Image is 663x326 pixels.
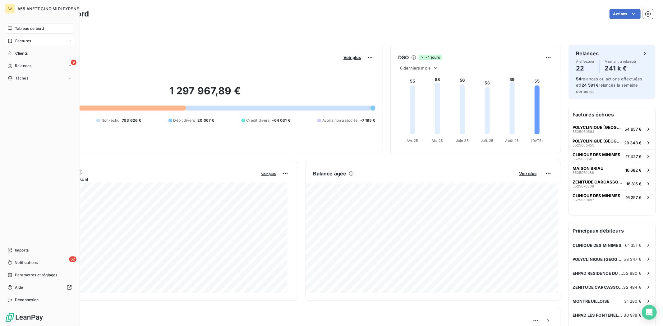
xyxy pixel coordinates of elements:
span: EHPAD RESIDENCE DU BOSC [573,271,624,276]
span: Aide [15,285,23,290]
span: Voir plus [343,55,361,60]
span: Imports [15,247,29,253]
div: AA [5,4,15,14]
span: 6 derniers mois [400,66,430,70]
span: relances ou actions effectuées et relancés la semaine dernière. [576,76,642,94]
span: Montant à relancer [605,60,637,63]
span: 5525060455 [573,143,594,147]
span: Débit divers [173,118,195,123]
h6: Principaux débiteurs [569,223,655,238]
span: Clients [15,51,28,56]
span: 5525060497 [573,198,594,202]
span: 16 257 € [626,195,642,200]
span: CLINIQUE DES MINIMES [573,193,620,198]
span: Voir plus [261,172,276,176]
span: 32 484 € [624,285,642,290]
button: Voir plus [517,171,538,176]
span: POLYCLINIQUE [GEOGRAPHIC_DATA] [573,125,622,130]
span: Non-échu [101,118,119,123]
span: 783 626 € [122,118,141,123]
h4: 22 [576,63,595,73]
img: Logo LeanPay [5,312,44,322]
button: Actions [610,9,641,19]
span: MONTREUILLOISE [573,299,610,304]
span: POLYCLINIQUE [GEOGRAPHIC_DATA] [573,138,622,143]
span: 30 978 € [624,313,642,318]
span: A55 ANETT CINQ MIDI PYRENEES [17,6,84,11]
span: 5525070308 [573,184,594,188]
h6: Factures échues [569,107,655,122]
button: Voir plus [260,171,278,176]
button: MAISON BRIAU552507048616 682 € [569,163,655,177]
span: Notifications [15,260,38,265]
span: 16 682 € [625,168,642,173]
span: CLINIQUE DES MINIMES [573,243,621,248]
span: 16 315 € [626,181,642,186]
span: Chiffre d'affaires mensuel [35,176,257,183]
span: 5525060594 [573,130,594,134]
span: -64 031 € [272,118,290,123]
span: 53 347 € [624,257,642,262]
span: 54 657 € [624,127,642,132]
tspan: Juil. 25 [481,138,493,143]
h2: 1 297 967,89 € [35,85,375,103]
tspan: Août 25 [505,138,519,143]
button: POLYCLINIQUE [GEOGRAPHIC_DATA]552506045529 343 € [569,136,655,149]
h6: Balance âgée [313,170,347,177]
span: ZENITUDE CARCASSONNE NORD [573,179,624,184]
button: POLYCLINIQUE [GEOGRAPHIC_DATA]552506059454 657 € [569,122,655,136]
span: Relances [15,63,31,69]
div: Open Intercom Messenger [642,305,657,320]
h4: 241 k € [605,63,637,73]
span: CLINIQUE DES MINIMES [573,152,620,157]
span: 54 [576,76,581,81]
a: Aide [5,283,74,292]
span: 5525070486 [573,171,594,174]
tspan: Avr. 25 [407,138,418,143]
span: À effectuer [576,60,595,63]
span: -7 195 € [360,118,375,123]
button: CLINIQUE DES MINIMES552506049716 257 € [569,190,655,204]
tspan: Mai 25 [432,138,443,143]
span: -4 jours [419,55,442,60]
span: 31 280 € [624,299,642,304]
h6: Relances [576,50,599,57]
tspan: [DATE] [531,138,543,143]
span: 124 591 € [580,83,599,88]
span: 52 [69,256,76,262]
button: CLINIQUE DES MINIMES552503050117 427 € [569,149,655,163]
span: ZENITUDE CARCASSONNE NORD [573,285,624,290]
button: ZENITUDE CARCASSONNE NORD552507030816 315 € [569,177,655,190]
h6: DSO [398,54,409,61]
span: Tâches [15,75,28,81]
span: Paramètres et réglages [15,272,57,278]
span: Tableau de bord [15,26,44,31]
button: Voir plus [342,55,363,60]
span: MAISON BRIAU [573,166,604,171]
span: Factures [15,38,31,44]
span: Avoirs non associés [322,118,358,123]
span: 9 [71,60,76,65]
tspan: Juin 25 [456,138,469,143]
span: 5525030501 [573,157,593,161]
span: Déconnexion [15,297,39,303]
span: POLYCLINIQUE [GEOGRAPHIC_DATA] [573,257,624,262]
span: Voir plus [519,171,536,176]
span: 17 427 € [626,154,642,159]
span: 52 880 € [624,271,642,276]
span: 20 067 € [197,118,214,123]
span: 61 351 € [625,243,642,248]
span: Crédit divers [246,118,270,123]
span: 29 343 € [624,140,642,145]
span: EHPAD LES FONTENELLES [573,313,624,318]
